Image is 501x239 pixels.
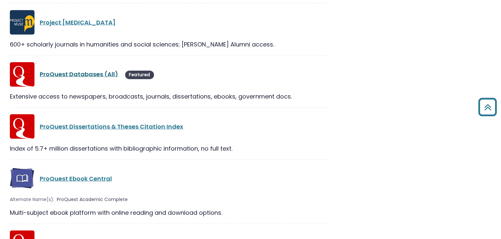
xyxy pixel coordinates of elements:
div: Index of 5.7+ million dissertations with bibliographic information, no full text. [10,144,328,153]
a: ProQuest Ebook Central [40,175,112,183]
div: Multi-subject ebook platform with online reading and download options. [10,208,328,217]
a: ProQuest Databases (All) [40,70,118,78]
span: ProQuest Academic Complete [57,196,128,203]
a: ProQuest Dissertations & Theses Citation Index [40,122,183,131]
div: 600+ scholarly journals in humanities and social sciences; [PERSON_NAME] Alumni access. [10,40,328,49]
a: Project [MEDICAL_DATA] [40,18,116,27]
span: Alternate Name(s): [10,196,54,203]
span: Featured [125,71,154,79]
a: Back to Top [476,101,499,113]
div: Extensive access to newspapers, broadcasts, journals, dissertations, ebooks, government docs. [10,92,328,101]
